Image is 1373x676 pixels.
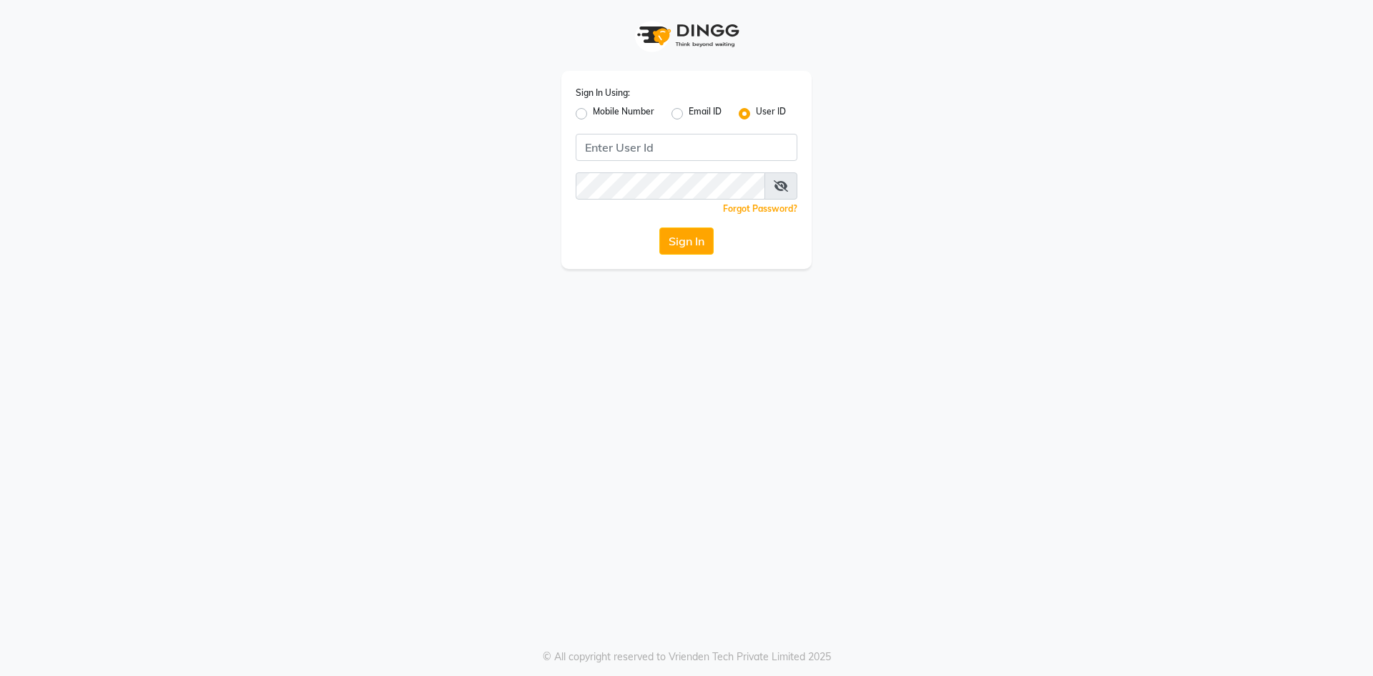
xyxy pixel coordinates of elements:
a: Forgot Password? [723,203,797,214]
input: Username [576,172,765,200]
button: Sign In [659,227,714,255]
img: logo1.svg [629,14,744,57]
label: Sign In Using: [576,87,630,99]
label: Email ID [689,105,722,122]
input: Username [576,134,797,161]
label: Mobile Number [593,105,654,122]
label: User ID [756,105,786,122]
